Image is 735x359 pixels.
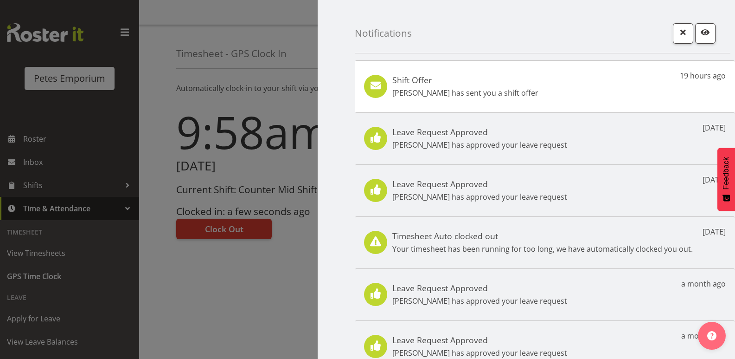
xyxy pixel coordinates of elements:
[695,23,716,44] button: Mark as read
[392,231,693,241] h5: Timesheet Auto clocked out
[392,127,567,137] h5: Leave Request Approved
[392,191,567,202] p: [PERSON_NAME] has approved your leave request
[392,347,567,359] p: [PERSON_NAME] has approved your leave request
[392,295,567,307] p: [PERSON_NAME] has approved your leave request
[703,122,726,133] p: [DATE]
[707,331,716,340] img: help-xxl-2.png
[355,28,412,39] h4: Notifications
[392,283,567,293] h5: Leave Request Approved
[680,70,726,81] p: 19 hours ago
[722,157,730,189] span: Feedback
[392,87,538,98] p: [PERSON_NAME] has sent you a shift offer
[392,243,693,255] p: Your timesheet has been running for too long, we have automatically clocked you out.
[681,330,726,341] p: a month ago
[673,23,693,44] button: Close
[703,226,726,237] p: [DATE]
[717,148,735,211] button: Feedback - Show survey
[392,139,567,150] p: [PERSON_NAME] has approved your leave request
[392,179,567,189] h5: Leave Request Approved
[703,174,726,185] p: [DATE]
[392,75,538,85] h5: Shift Offer
[392,335,567,345] h5: Leave Request Approved
[681,278,726,289] p: a month ago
